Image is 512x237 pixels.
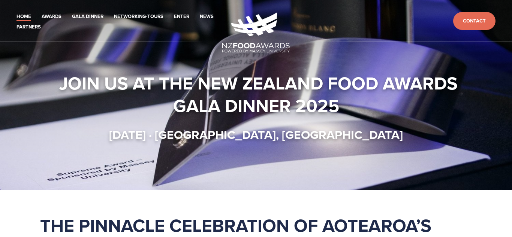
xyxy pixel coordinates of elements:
[174,12,189,21] a: Enter
[16,12,31,21] a: Home
[114,12,163,21] a: Networking-Tours
[16,23,41,31] a: Partners
[109,126,403,143] strong: [DATE] · [GEOGRAPHIC_DATA], [GEOGRAPHIC_DATA]
[200,12,214,21] a: News
[453,12,496,30] a: Contact
[42,12,61,21] a: Awards
[59,70,462,119] strong: Join us at the New Zealand Food Awards Gala Dinner 2025
[72,12,103,21] a: Gala Dinner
